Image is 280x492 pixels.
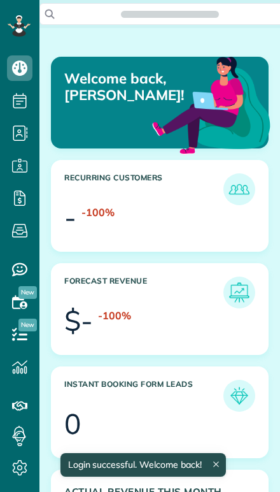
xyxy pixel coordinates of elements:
div: -100% [81,205,115,220]
span: New [18,319,37,331]
span: New [18,286,37,299]
div: $- [64,307,93,335]
div: Login successful. Welcome back! [60,453,225,477]
img: icon_recurring_customers-cf858462ba22bcd05b5a5880d41d6543d210077de5bb9ebc9590e49fd87d84ed.png [227,177,252,202]
div: - [64,203,76,231]
div: 0 [64,410,81,438]
div: -100% [98,308,131,323]
h3: Forecast Revenue [64,277,223,308]
img: icon_forecast_revenue-8c13a41c7ed35a8dcfafea3cbb826a0462acb37728057bba2d056411b612bbbe.png [227,280,252,305]
h3: Instant Booking Form Leads [64,380,223,412]
p: Welcome back, [PERSON_NAME]! [64,70,198,104]
span: Search ZenMaid… [134,8,206,20]
img: icon_form_leads-04211a6a04a5b2264e4ee56bc0799ec3eb69b7e499cbb523a139df1d13a81ae0.png [227,383,252,409]
img: dashboard_welcome-42a62b7d889689a78055ac9021e634bf52bae3f8056760290aed330b23ab8690.png [150,42,273,166]
h3: Recurring Customers [64,173,223,205]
